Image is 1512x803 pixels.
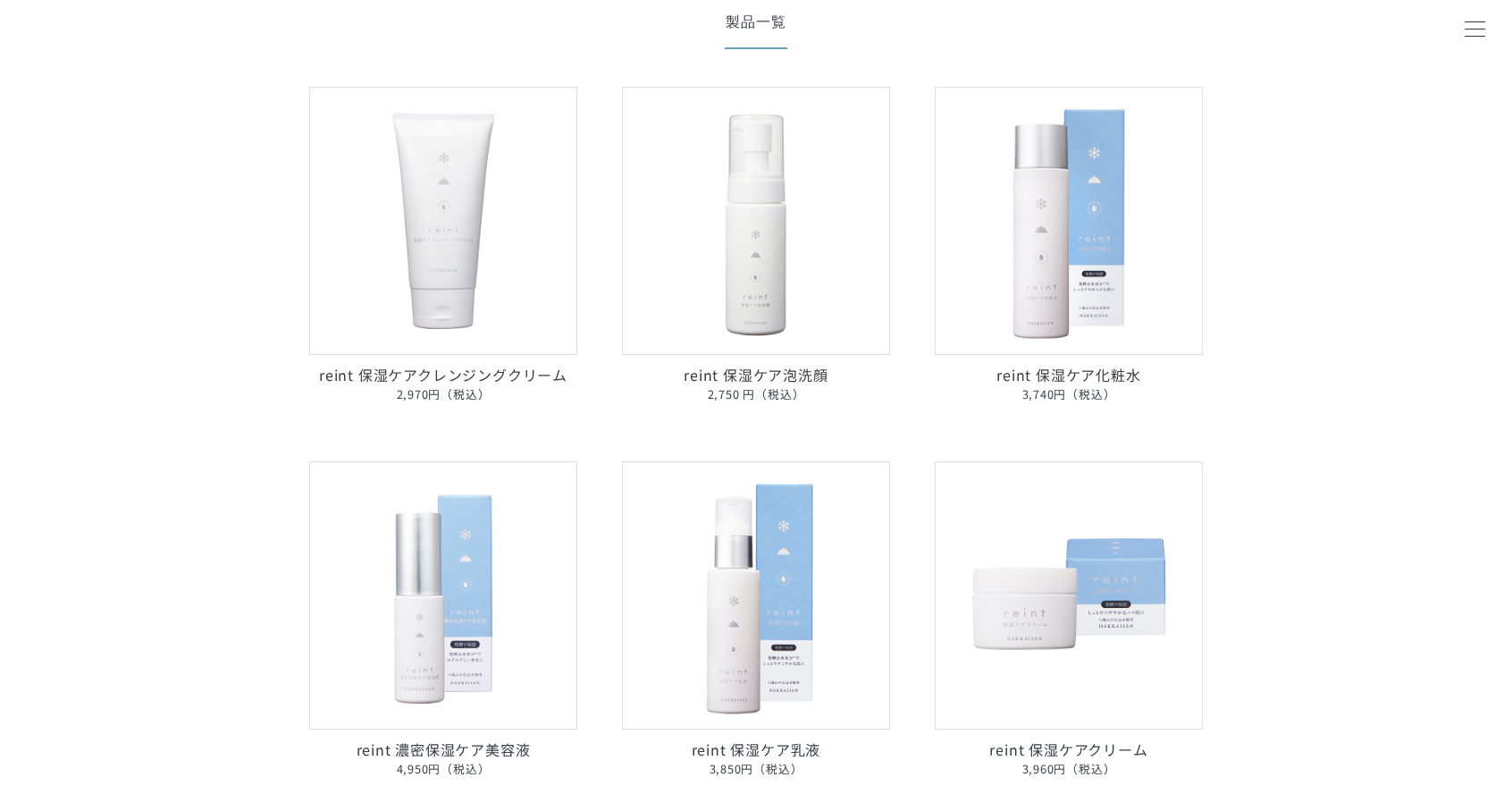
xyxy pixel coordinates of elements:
[622,385,890,404] span: 2,750 円（税込）
[935,461,1203,779] a: reint 保湿ケアクリーム reint 保湿ケアクリーム3,960円（税込）
[622,739,890,779] p: reint 保湿ケア乳液
[309,87,577,355] img: reint 保湿ケアクレンジングクリーム
[309,461,577,779] a: reint 濃密保湿ケア美容液 reint 濃密保湿ケア美容液4,950円（税込）
[309,385,577,404] span: 2,970円（税込）
[622,461,890,779] a: reint 保湿ケア乳液 reint 保湿ケア乳液3,850円（税込）
[935,364,1203,404] p: reint 保湿ケア化粧水
[309,760,577,779] span: 4,950円（税込）
[935,739,1203,779] p: reint 保湿ケアクリーム
[309,739,577,779] p: reint 濃密保湿ケア美容液
[935,760,1203,779] span: 3,960円（税込）
[622,87,890,404] a: reint 保湿ケア泡洗顔 reint 保湿ケア泡洗顔2,750 円（税込）
[309,364,577,404] p: reint 保湿ケアクレンジングクリーム
[622,87,890,355] img: reint 保湿ケア泡洗顔
[309,461,577,730] img: reint 濃密保湿ケア美容液
[622,760,890,779] span: 3,850円（税込）
[935,87,1203,355] img: reint 保湿ケア化粧水
[354,12,1158,33] span: 製品一覧
[935,87,1203,404] a: reint 保湿ケア化粧水 reint 保湿ケア化粧水3,740円（税込）
[622,461,890,730] img: reint 保湿ケア乳液
[935,461,1203,730] img: reint 保湿ケアクリーム
[309,87,577,404] a: reint 保湿ケアクレンジングクリーム reint 保湿ケアクレンジングクリーム2,970円（税込）
[622,364,890,404] p: reint 保湿ケア泡洗顔
[935,385,1203,404] span: 3,740円（税込）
